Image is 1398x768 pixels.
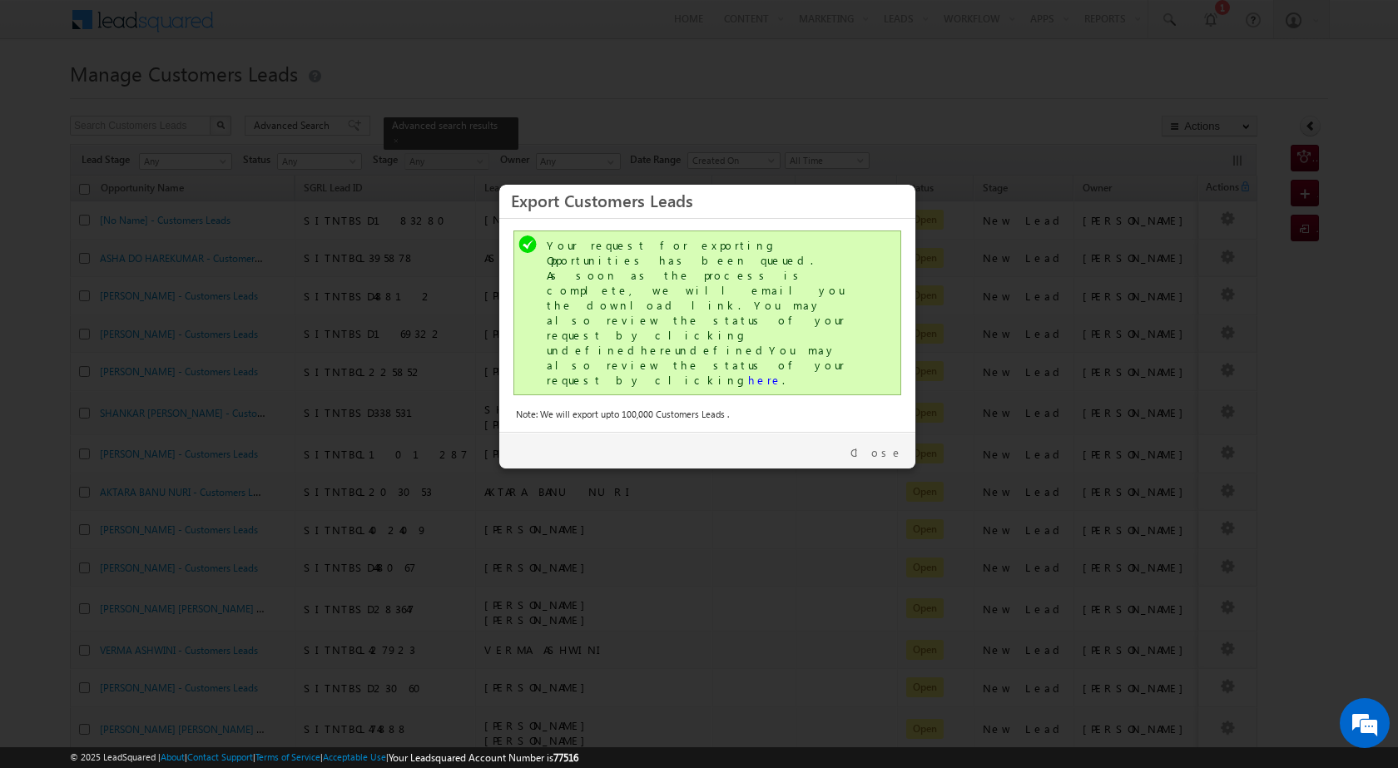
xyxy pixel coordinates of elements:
[850,445,903,460] a: Close
[748,373,782,387] a: here
[22,154,304,498] textarea: Type your message and hit 'Enter'
[323,751,386,762] a: Acceptable Use
[389,751,578,764] span: Your Leadsquared Account Number is
[273,8,313,48] div: Minimize live chat window
[516,407,899,422] div: Note: We will export upto 100,000 Customers Leads .
[547,238,871,388] div: Your request for exporting Opportunities has been queued. As soon as the process is complete, we ...
[70,750,578,766] span: © 2025 LeadSquared | | | | |
[28,87,70,109] img: d_60004797649_company_0_60004797649
[187,751,253,762] a: Contact Support
[226,513,302,535] em: Start Chat
[255,751,320,762] a: Terms of Service
[161,751,185,762] a: About
[87,87,280,109] div: Chat with us now
[511,186,904,215] h3: Export Customers Leads
[553,751,578,764] span: 77516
